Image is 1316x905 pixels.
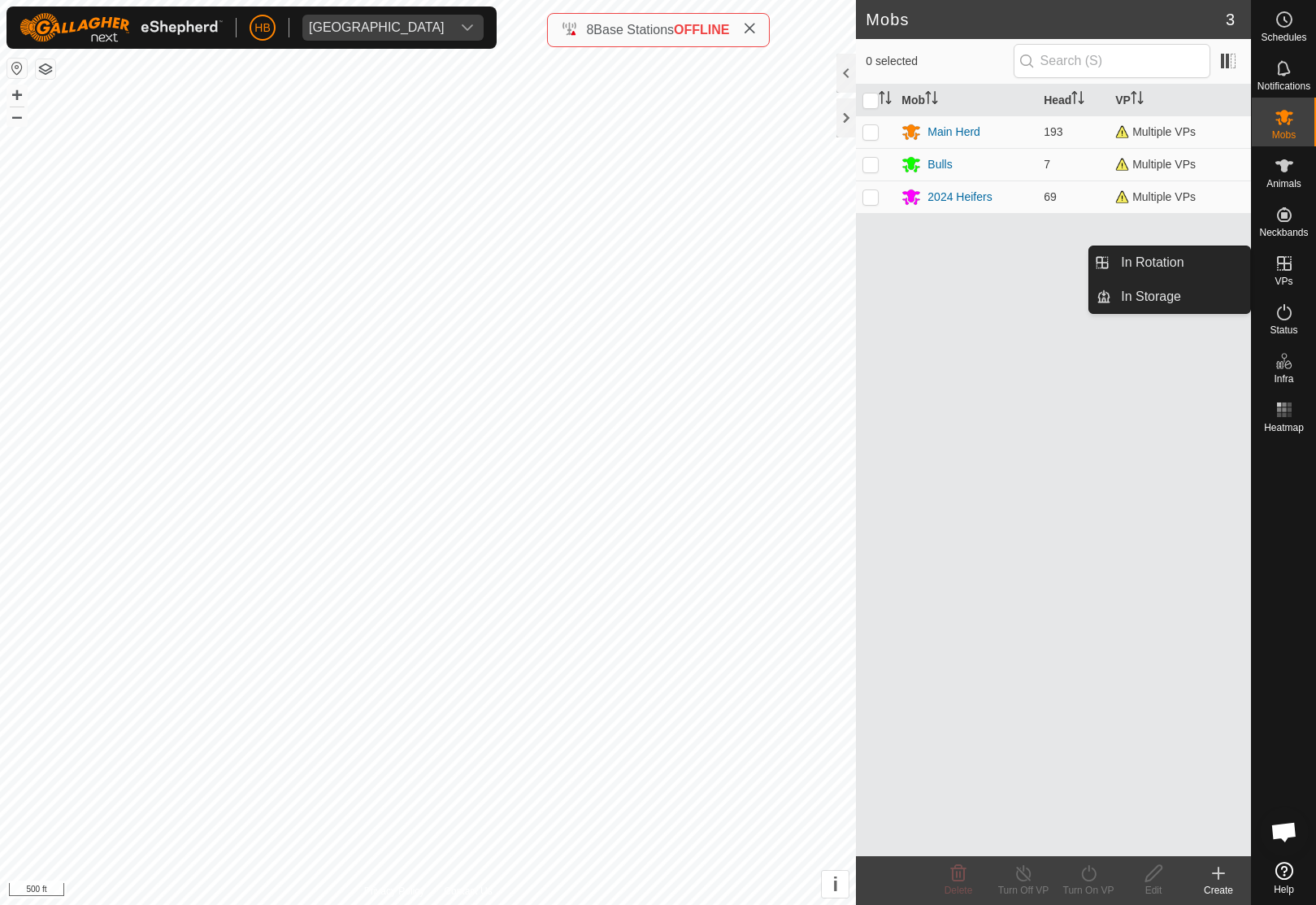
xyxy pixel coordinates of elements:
[927,189,992,206] div: 2024 Heifers
[7,59,27,78] button: Reset Map
[593,23,674,37] span: Base Stations
[7,85,27,105] button: +
[866,53,1013,70] span: 0 selected
[1071,94,1084,107] p-sorticon: Activate to sort
[991,883,1056,898] div: Turn Off VP
[586,23,593,37] span: 8
[1014,44,1210,78] input: Search (S)
[444,884,492,898] a: Contact Us
[1274,885,1294,894] span: Help
[1044,125,1062,138] span: 193
[1056,883,1121,898] div: Turn On VP
[895,85,1037,116] th: Mob
[925,94,938,107] p-sorticon: Activate to sort
[1252,855,1316,901] a: Help
[674,23,729,37] span: OFFLINE
[36,59,55,79] button: Map Layers
[879,94,892,107] p-sorticon: Activate to sort
[1261,33,1306,42] span: Schedules
[1270,325,1297,335] span: Status
[1275,276,1292,286] span: VPs
[1272,130,1296,140] span: Mobs
[1044,190,1057,203] span: 69
[309,21,445,34] div: [GEOGRAPHIC_DATA]
[1121,883,1186,898] div: Edit
[927,156,952,173] div: Bulls
[1115,190,1196,203] span: Multiple VPs
[1266,179,1301,189] span: Animals
[1121,253,1184,272] span: In Rotation
[1115,158,1196,171] span: Multiple VPs
[1274,374,1293,384] span: Infra
[1264,423,1304,433] span: Heatmap
[20,13,223,42] img: Gallagher Logo
[1111,246,1250,279] a: In Rotation
[927,124,980,141] div: Main Herd
[1044,158,1050,171] span: 7
[1111,281,1250,313] a: In Storage
[1257,81,1310,91] span: Notifications
[1131,94,1144,107] p-sorticon: Activate to sort
[254,20,270,37] span: HB
[1115,125,1196,138] span: Multiple VPs
[302,15,451,41] span: Visnaga Ranch
[1260,807,1309,856] div: Open chat
[1109,85,1251,116] th: VP
[364,884,425,898] a: Privacy Policy
[451,15,484,41] div: dropdown trigger
[866,10,1226,29] h2: Mobs
[1186,883,1251,898] div: Create
[7,107,27,126] button: –
[1089,246,1250,279] li: In Rotation
[1226,7,1235,32] span: 3
[1089,281,1250,313] li: In Storage
[1037,85,1109,116] th: Head
[945,885,973,896] span: Delete
[832,873,838,895] span: i
[1121,287,1181,307] span: In Storage
[1259,228,1308,237] span: Neckbands
[822,871,849,898] button: i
